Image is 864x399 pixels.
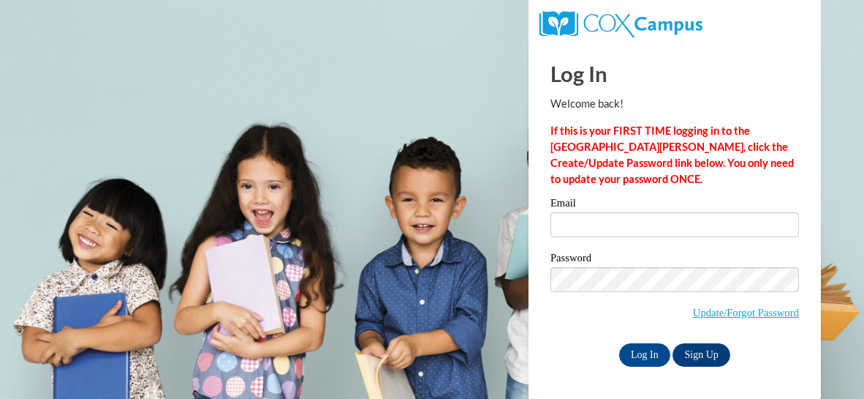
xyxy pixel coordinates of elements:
[619,343,670,367] input: Log In
[672,343,730,367] a: Sign Up
[550,59,799,89] h1: Log In
[550,124,794,185] strong: If this is your FIRST TIME logging in to the [GEOGRAPHIC_DATA][PERSON_NAME], click the Create/Upd...
[539,17,702,29] a: COX Campus
[539,11,702,37] img: COX Campus
[550,96,799,112] p: Welcome back!
[550,198,799,212] label: Email
[550,253,799,267] label: Password
[693,307,799,318] a: Update/Forgot Password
